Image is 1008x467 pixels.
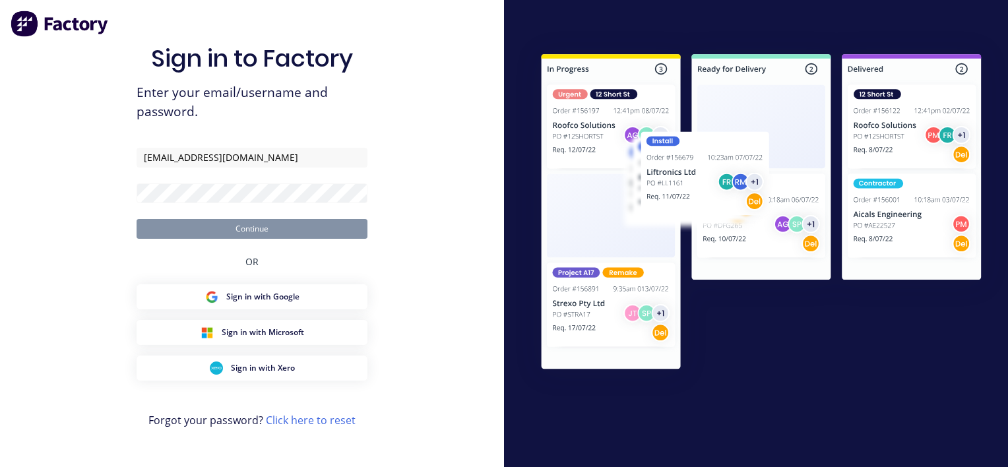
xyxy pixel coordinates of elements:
img: Google Sign in [205,290,218,303]
span: Sign in with Google [226,291,299,303]
button: Xero Sign inSign in with Xero [137,356,367,381]
div: OR [245,239,259,284]
button: Continue [137,219,367,239]
img: Xero Sign in [210,361,223,375]
span: Sign in with Microsoft [222,327,304,338]
img: Microsoft Sign in [201,326,214,339]
img: Factory [11,11,110,37]
button: Microsoft Sign inSign in with Microsoft [137,320,367,345]
h1: Sign in to Factory [151,44,353,73]
span: Enter your email/username and password. [137,83,367,121]
span: Forgot your password? [148,412,356,428]
span: Sign in with Xero [231,362,295,374]
img: Sign in [515,30,1008,398]
input: Email/Username [137,148,367,168]
a: Click here to reset [266,413,356,427]
button: Google Sign inSign in with Google [137,284,367,309]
